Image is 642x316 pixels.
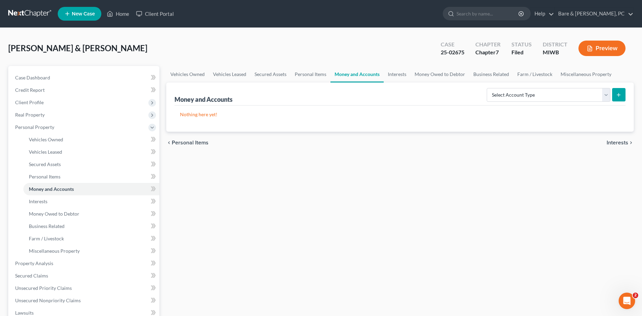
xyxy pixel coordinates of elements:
[29,137,63,142] span: Vehicles Owned
[619,293,635,309] iframe: Intercom live chat
[531,8,554,20] a: Help
[475,48,500,56] div: Chapter
[457,7,519,20] input: Search by name...
[29,161,61,167] span: Secured Assets
[15,75,50,80] span: Case Dashboard
[29,149,62,155] span: Vehicles Leased
[23,220,159,232] a: Business Related
[180,111,620,118] p: Nothing here yet!
[441,41,464,48] div: Case
[578,41,626,56] button: Preview
[607,140,634,145] button: Interests chevron_right
[166,66,209,83] a: Vehicles Owned
[8,43,147,53] span: [PERSON_NAME] & [PERSON_NAME]
[23,245,159,257] a: Miscellaneous Property
[23,146,159,158] a: Vehicles Leased
[441,48,464,56] div: 25-02675
[29,236,64,241] span: Farm / Livestock
[23,171,159,183] a: Personal Items
[133,8,177,20] a: Client Portal
[410,66,469,83] a: Money Owed to Debtor
[29,248,80,254] span: Miscellaneous Property
[172,140,209,145] span: Personal Items
[29,223,65,229] span: Business Related
[15,310,34,316] span: Lawsuits
[15,87,45,93] span: Credit Report
[15,297,81,303] span: Unsecured Nonpriority Claims
[166,140,209,145] button: chevron_left Personal Items
[29,211,79,217] span: Money Owed to Debtor
[607,140,628,145] span: Interests
[633,293,638,298] span: 2
[250,66,291,83] a: Secured Assets
[543,48,567,56] div: MIWB
[23,133,159,146] a: Vehicles Owned
[29,174,60,179] span: Personal Items
[330,66,384,83] a: Money and Accounts
[511,41,532,48] div: Status
[23,195,159,208] a: Interests
[209,66,250,83] a: Vehicles Leased
[511,48,532,56] div: Filed
[29,198,47,204] span: Interests
[72,11,95,17] span: New Case
[10,84,159,96] a: Credit Report
[10,282,159,294] a: Unsecured Priority Claims
[15,285,72,291] span: Unsecured Priority Claims
[555,8,633,20] a: Bare & [PERSON_NAME], PC
[10,257,159,270] a: Property Analysis
[15,124,54,130] span: Personal Property
[556,66,616,83] a: Miscellaneous Property
[29,186,74,192] span: Money and Accounts
[15,99,44,105] span: Client Profile
[166,140,172,145] i: chevron_left
[10,270,159,282] a: Secured Claims
[15,260,53,266] span: Property Analysis
[23,183,159,195] a: Money and Accounts
[628,140,634,145] i: chevron_right
[23,232,159,245] a: Farm / Livestock
[15,112,45,118] span: Real Property
[174,95,233,103] div: Money and Accounts
[10,294,159,307] a: Unsecured Nonpriority Claims
[475,41,500,48] div: Chapter
[384,66,410,83] a: Interests
[291,66,330,83] a: Personal Items
[469,66,513,83] a: Business Related
[543,41,567,48] div: District
[103,8,133,20] a: Home
[23,208,159,220] a: Money Owed to Debtor
[496,49,499,55] span: 7
[10,72,159,84] a: Case Dashboard
[513,66,556,83] a: Farm / Livestock
[15,273,48,279] span: Secured Claims
[23,158,159,171] a: Secured Assets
